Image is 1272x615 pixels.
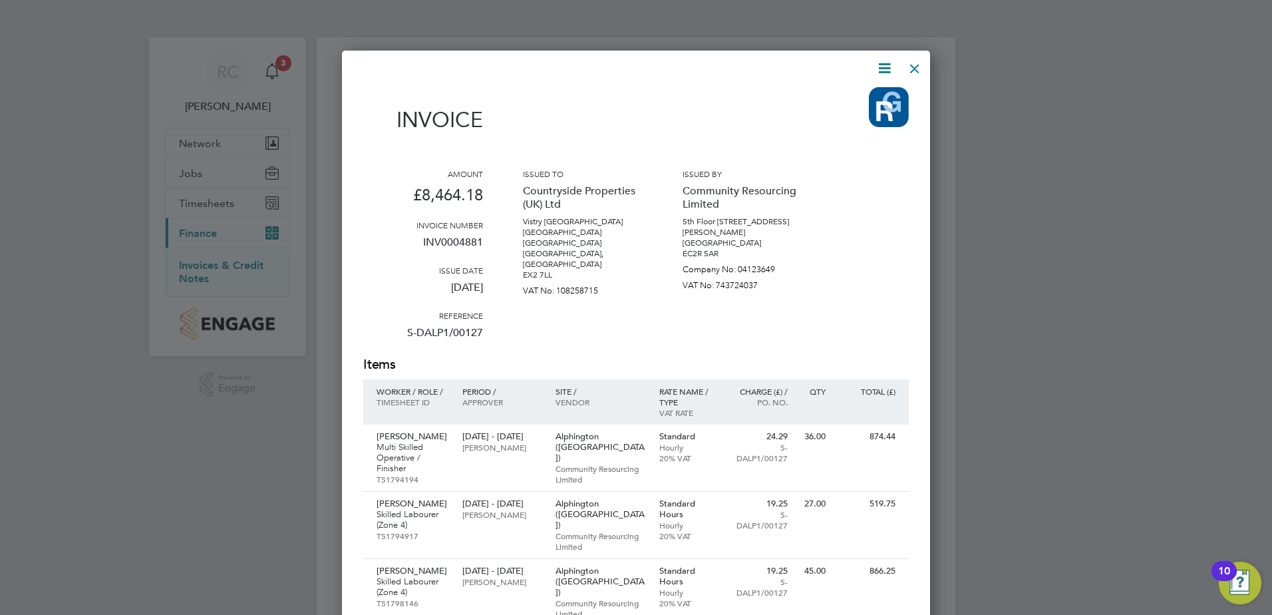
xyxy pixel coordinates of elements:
[1218,571,1230,588] div: 10
[1219,562,1261,604] button: Open Resource Center, 10 new notifications
[839,431,895,442] p: 874.44
[462,499,542,509] p: [DATE] - [DATE]
[730,576,788,598] p: S-DALP1/00127
[363,230,483,265] p: INV0004881
[462,442,542,453] p: [PERSON_NAME]
[839,499,895,509] p: 519.75
[523,168,643,179] h3: Issued to
[363,220,483,230] h3: Invoice number
[683,179,802,216] p: Community Resourcing Limited
[801,431,826,442] p: 36.00
[377,474,449,485] p: TS1794194
[683,238,802,248] p: [GEOGRAPHIC_DATA]
[363,168,483,179] h3: Amount
[659,566,717,587] p: Standard Hours
[363,310,483,321] h3: Reference
[659,499,717,520] p: Standard Hours
[363,179,483,220] p: £8,464.18
[556,530,646,552] p: Community Resourcing Limited
[377,598,449,608] p: TS1798146
[377,442,449,474] p: Multi Skilled Operative / Finisher
[556,397,646,407] p: Vendor
[730,442,788,463] p: S-DALP1/00127
[462,386,542,397] p: Period /
[683,248,802,259] p: EC2R 5AR
[659,587,717,598] p: Hourly
[363,276,483,310] p: [DATE]
[462,397,542,407] p: Approver
[659,530,717,541] p: 20% VAT
[462,431,542,442] p: [DATE] - [DATE]
[659,442,717,453] p: Hourly
[523,216,643,238] p: Vistry [GEOGRAPHIC_DATA] [GEOGRAPHIC_DATA]
[462,576,542,587] p: [PERSON_NAME]
[683,168,802,179] h3: Issued by
[659,431,717,442] p: Standard
[659,453,717,463] p: 20% VAT
[377,576,449,598] p: Skilled Labourer (Zone 4)
[462,566,542,576] p: [DATE] - [DATE]
[363,321,483,355] p: S-DALP1/00127
[683,275,802,291] p: VAT No: 743724037
[377,530,449,541] p: TS1794917
[801,386,826,397] p: QTY
[730,386,788,397] p: Charge (£) /
[377,431,449,442] p: [PERSON_NAME]
[462,509,542,520] p: [PERSON_NAME]
[801,566,826,576] p: 45.00
[839,386,895,397] p: Total (£)
[556,431,646,463] p: Alphington ([GEOGRAPHIC_DATA])
[377,397,449,407] p: Timesheet ID
[523,248,643,270] p: [GEOGRAPHIC_DATA], [GEOGRAPHIC_DATA]
[556,386,646,397] p: Site /
[839,566,895,576] p: 866.25
[730,431,788,442] p: 24.29
[730,499,788,509] p: 19.25
[659,598,717,608] p: 20% VAT
[377,566,449,576] p: [PERSON_NAME]
[730,397,788,407] p: Po. No.
[377,499,449,509] p: [PERSON_NAME]
[556,463,646,485] p: Community Resourcing Limited
[363,355,909,374] h2: Items
[659,407,717,418] p: VAT rate
[523,179,643,216] p: Countryside Properties (UK) Ltd
[363,265,483,276] h3: Issue date
[523,280,643,296] p: VAT No: 108258715
[683,216,802,238] p: 5th Floor [STREET_ADDRESS][PERSON_NAME]
[730,566,788,576] p: 19.25
[377,509,449,530] p: Skilled Labourer (Zone 4)
[659,386,717,407] p: Rate name / type
[869,87,909,127] img: resourcinggroup-logo-remittance.png
[556,499,646,530] p: Alphington ([GEOGRAPHIC_DATA])
[363,107,483,132] h1: Invoice
[659,520,717,530] p: Hourly
[523,238,643,248] p: [GEOGRAPHIC_DATA]
[683,259,802,275] p: Company No: 04123649
[523,270,643,280] p: EX2 7LL
[801,499,826,509] p: 27.00
[377,386,449,397] p: Worker / Role /
[730,509,788,530] p: S-DALP1/00127
[556,566,646,598] p: Alphington ([GEOGRAPHIC_DATA])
